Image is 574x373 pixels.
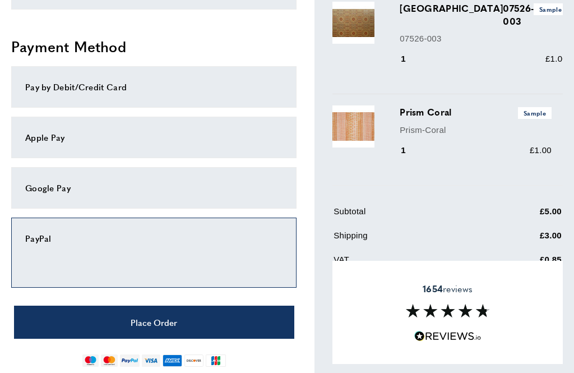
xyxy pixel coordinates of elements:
[423,283,473,294] span: reviews
[334,205,490,227] td: Subtotal
[400,105,552,119] h3: Prism Coral
[530,145,552,155] span: £1.00
[491,253,562,275] td: £0.85
[163,354,182,367] img: american-express
[25,131,283,144] div: Apple Pay
[518,107,552,119] span: Sample
[11,36,297,57] h2: Payment Method
[184,354,204,367] img: discover
[332,105,374,148] img: Prism Coral
[334,253,490,275] td: VAT
[534,3,567,15] span: Sample
[491,205,562,227] td: £5.00
[491,229,562,251] td: £3.00
[503,2,534,27] a: 07526-003
[400,123,552,137] p: Prism-Coral
[334,229,490,251] td: Shipping
[82,354,99,367] img: maestro
[414,331,482,342] img: Reviews.io 5 stars
[400,144,422,157] div: 1
[423,282,443,295] strong: 1654
[120,354,140,367] img: paypal
[545,54,567,63] span: £1.00
[400,52,422,66] div: 1
[406,304,490,317] img: Reviews section
[400,34,441,43] a: 07526-003
[206,354,225,367] img: jcb
[332,2,374,44] img: Casablanca 07526-003
[101,354,117,367] img: mastercard
[142,354,160,367] img: visa
[25,232,283,245] div: PayPal
[25,181,283,195] div: Google Pay
[25,245,283,270] iframe: PayPal-paypal
[14,306,294,339] button: Place Order
[25,80,283,94] div: Pay by Debit/Credit Card
[400,2,567,27] h3: [GEOGRAPHIC_DATA]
